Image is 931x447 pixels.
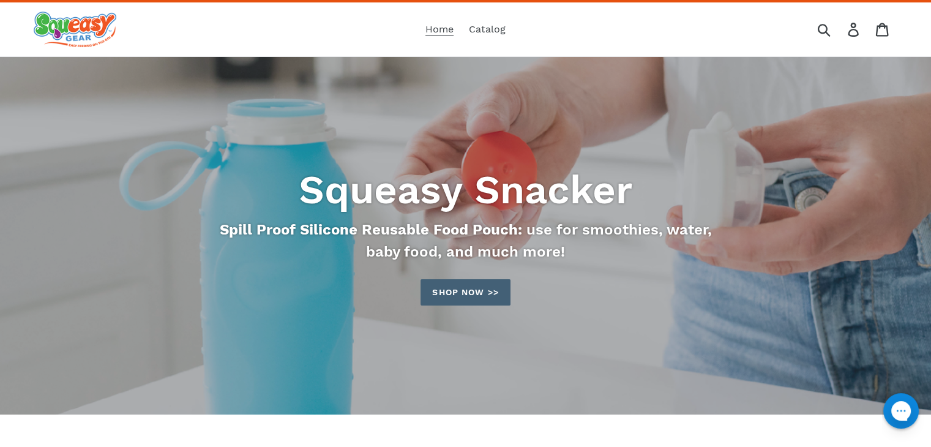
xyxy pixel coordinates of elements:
[132,166,799,214] h2: Squeasy Snacker
[469,23,506,36] span: Catalog
[220,221,522,238] strong: Spill Proof Silicone Reusable Food Pouch:
[215,219,716,263] p: use for smoothies, water, baby food, and much more!
[463,20,512,39] a: Catalog
[821,16,855,43] input: Search
[419,20,460,39] a: Home
[421,279,510,306] a: Shop now >>: Catalog
[425,23,454,36] span: Home
[34,12,116,47] img: squeasy gear snacker portable food pouch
